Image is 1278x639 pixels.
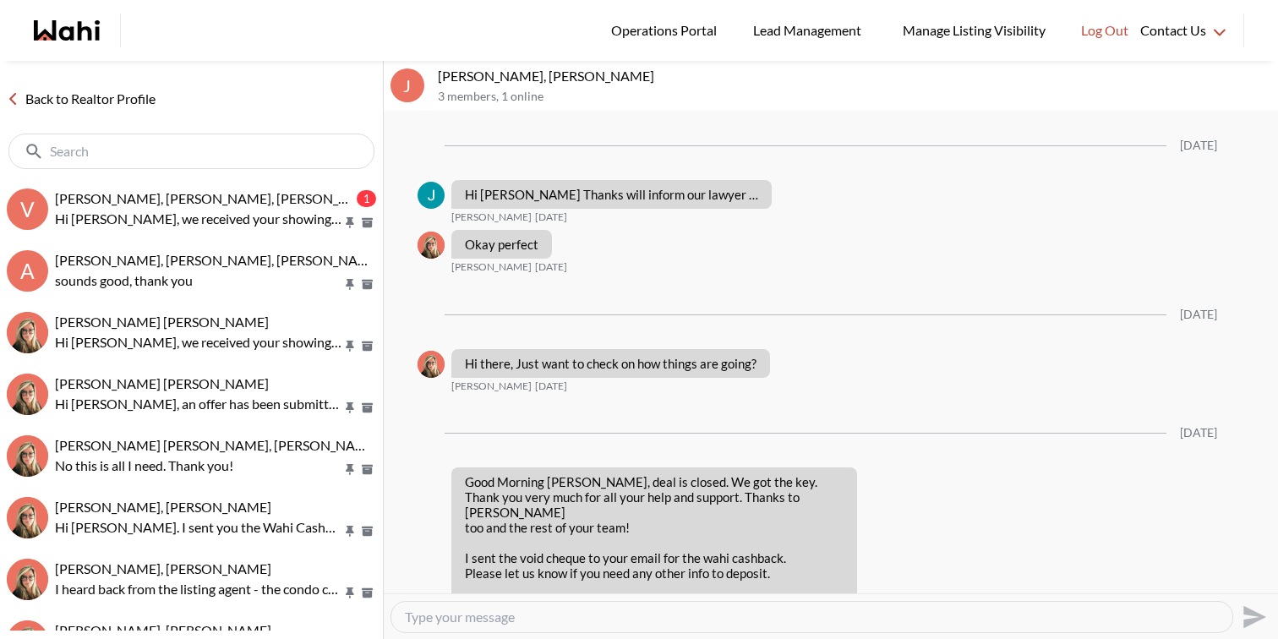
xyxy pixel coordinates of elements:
p: No this is all I need. Thank you! [55,456,342,476]
div: Volodymyr Vozniak, Barb [7,559,48,600]
span: [PERSON_NAME] [451,210,532,224]
div: [DATE] [1180,308,1217,322]
span: [PERSON_NAME] [PERSON_NAME] [55,314,269,330]
img: J [418,182,445,209]
p: 3 members , 1 online [438,90,1271,104]
div: Arek Klauza, Barbara [7,312,48,353]
div: Jal Leonor [418,182,445,209]
div: A [7,250,48,292]
time: 2025-05-26T16:30:48.302Z [535,260,567,274]
span: Lead Management [753,19,867,41]
button: Pin [342,216,358,230]
span: [PERSON_NAME], [PERSON_NAME] [55,622,271,638]
div: V [7,188,48,230]
button: Pin [342,524,358,538]
input: Search [50,143,336,160]
button: Archive [358,277,376,292]
img: A [7,374,48,415]
button: Archive [358,339,376,353]
img: V [7,559,48,600]
div: Abdul Nafi Sarwari, Barbara [7,374,48,415]
p: Good Morning [PERSON_NAME], deal is closed. We got the key. Thank you very much for all your help... [465,474,844,535]
p: [PERSON_NAME], [PERSON_NAME] [438,68,1271,85]
button: Pin [342,586,358,600]
span: Manage Listing Visibility [898,19,1051,41]
div: J [390,68,424,102]
button: Archive [358,586,376,600]
span: [PERSON_NAME] [PERSON_NAME] [55,375,269,391]
span: [PERSON_NAME], [PERSON_NAME], [PERSON_NAME] [55,190,382,206]
a: Wahi homepage [34,20,100,41]
button: Pin [342,401,358,415]
img: B [418,232,445,259]
button: Archive [358,216,376,230]
p: Hi [PERSON_NAME], an offer has been submitted for [STREET_ADDRESS]. If you’re still interested in... [55,394,342,414]
p: sounds good, thank you [55,270,342,291]
img: A [7,312,48,353]
div: [DATE] [1180,139,1217,153]
time: 2025-05-26T15:59:16.176Z [535,210,567,224]
img: J [7,435,48,477]
button: Pin [342,462,358,477]
time: 2025-05-30T19:22:14.456Z [535,380,567,393]
div: Jeremy Tod, Barbara [7,435,48,477]
p: I sent the void cheque to your email for the wahi cashback. Please let us know if you need any ot... [465,550,844,581]
button: Archive [358,524,376,538]
span: [PERSON_NAME], [PERSON_NAME] [55,560,271,576]
div: Barbara Funt [418,351,445,378]
div: Barbara Funt [418,232,445,259]
button: Pin [342,277,358,292]
button: Send [1233,598,1271,636]
p: Hi there, Just want to check on how things are going? [465,356,756,371]
span: Operations Portal [611,19,723,41]
div: 1 [357,190,376,207]
span: [PERSON_NAME] [PERSON_NAME], [PERSON_NAME] [55,437,380,453]
textarea: Type your message [405,609,1219,625]
span: [PERSON_NAME] [451,380,532,393]
button: Archive [358,401,376,415]
span: [PERSON_NAME] [451,260,532,274]
button: Archive [358,462,376,477]
span: [PERSON_NAME], [PERSON_NAME], [PERSON_NAME] [55,252,382,268]
p: Hi [PERSON_NAME]. I sent you the Wahi Cashback Form to sign and if you could send me a VOID chequ... [55,517,342,538]
button: Pin [342,339,358,353]
div: David Rodriguez, Barbara [7,497,48,538]
span: Log Out [1081,19,1128,41]
img: B [418,351,445,378]
p: I heard back from the listing agent - the condo corp has scheduled these improvements and it is n... [55,579,342,599]
p: Hi [PERSON_NAME], we received your showing requests - exciting 🎉 . We will be in touch shortly. [55,332,342,352]
p: Hi [PERSON_NAME] Thanks will inform our lawyer … [465,187,758,202]
span: [PERSON_NAME], [PERSON_NAME] [55,499,271,515]
p: Hi [PERSON_NAME], we received your showing requests - exciting 🎉 . We will be in touch shortly. [55,209,342,229]
p: Okay perfect [465,237,538,252]
img: D [7,497,48,538]
div: [DATE] [1180,426,1217,440]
